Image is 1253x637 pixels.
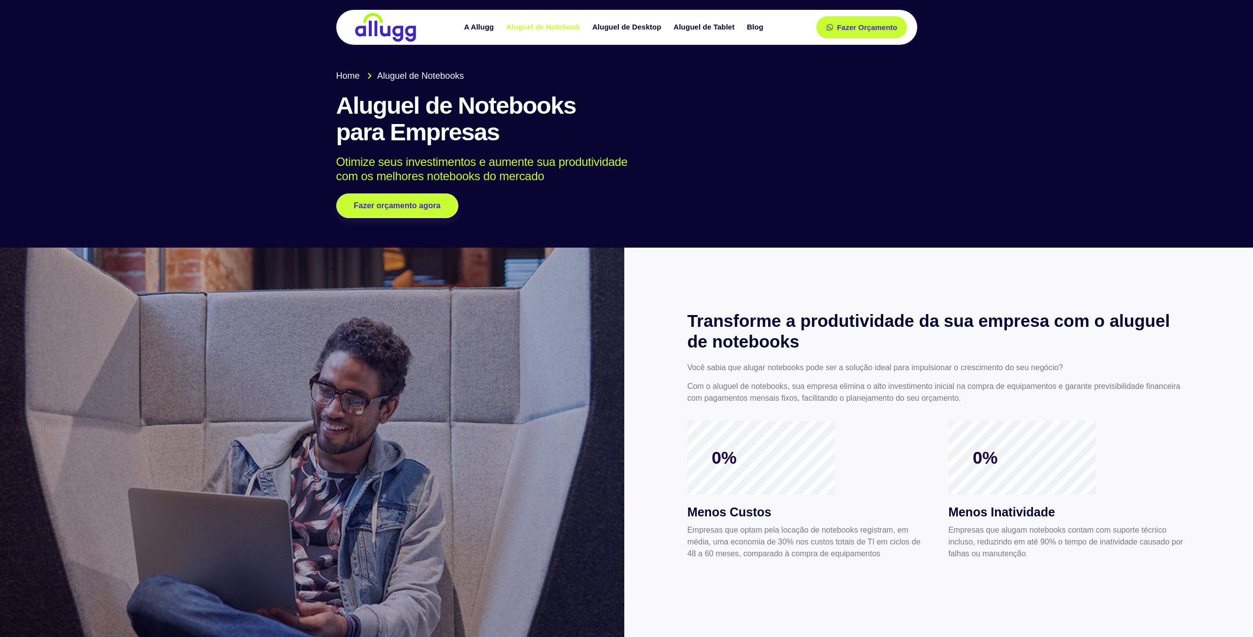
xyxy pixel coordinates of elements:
[375,69,464,83] span: Aluguel de Notebooks
[687,381,1190,404] p: Com o aluguel de notebooks, sua empresa elimina o alto investimento inicial na compra de equipame...
[948,503,1189,522] h3: Menos Inatividade
[948,447,1022,468] span: 0%
[687,524,929,560] p: Empresas que optam pela locação de notebooks registram, em média, uma economia de 30% nos custos ...
[459,19,501,36] a: A Allugg
[353,12,418,42] img: locação de TI é Allugg
[669,19,742,36] a: Aluguel de Tablet
[948,524,1189,560] p: Empresas que alugam notebooks contam com suporte técnico incluso, reduzindo em até 90% o tempo de...
[336,69,360,83] span: Home
[687,503,929,522] h3: Menos Custos
[336,193,458,218] a: Fazer orçamento agora
[687,447,761,468] span: 0%
[501,19,587,36] a: Aluguel de Notebook
[837,24,898,31] span: Fazer Orçamento
[687,311,1190,352] h2: Transforme a produtividade da sua empresa com o aluguel de notebooks
[336,155,903,184] p: Otimize seus investimentos e aumente sua produtividade com os melhores notebooks do mercado
[742,19,771,36] a: Blog
[816,16,907,38] a: Fazer Orçamento
[354,202,441,210] span: Fazer orçamento agora
[687,362,1190,374] p: Você sabia que alugar notebooks pode ser a solução ideal para impulsionar o crescimento do seu ne...
[587,19,669,36] a: Aluguel de Desktop
[336,93,917,146] h1: Aluguel de Notebooks para Empresas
